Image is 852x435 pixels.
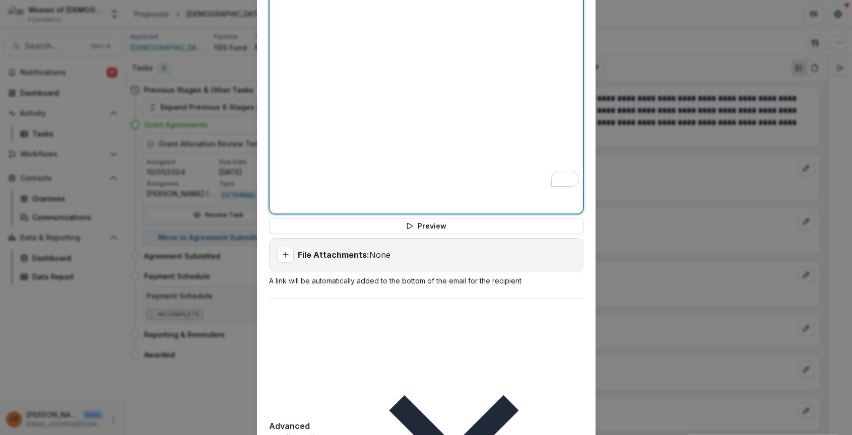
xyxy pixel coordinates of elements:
strong: File Attachments: [298,250,369,260]
button: Preview [269,218,583,234]
p: A link will be automatically added to the bottom of the email for the recipient [269,275,583,286]
p: None [298,249,390,261]
button: Add attachment [278,247,294,263]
